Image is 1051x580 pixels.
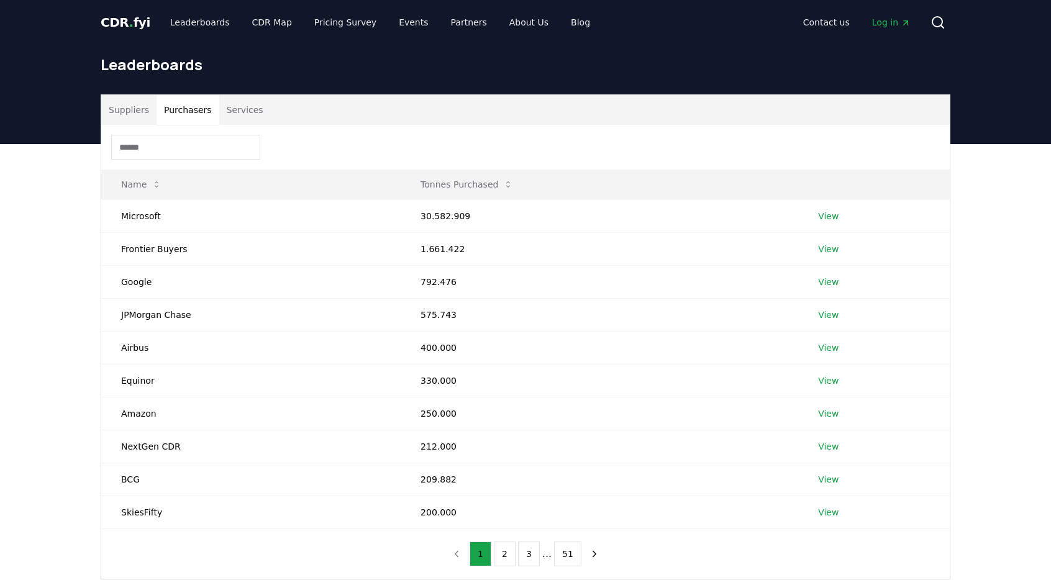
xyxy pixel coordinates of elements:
[401,298,798,331] td: 575.743
[818,407,839,420] a: View
[101,430,401,463] td: NextGen CDR
[542,546,552,561] li: ...
[101,232,401,265] td: Frontier Buyers
[101,265,401,298] td: Google
[157,95,219,125] button: Purchasers
[242,11,302,34] a: CDR Map
[818,506,839,519] a: View
[101,331,401,364] td: Airbus
[818,440,839,453] a: View
[862,11,921,34] a: Log in
[818,374,839,387] a: View
[411,172,523,197] button: Tonnes Purchased
[101,397,401,430] td: Amazon
[818,243,839,255] a: View
[818,210,839,222] a: View
[401,364,798,397] td: 330.000
[494,541,516,566] button: 2
[401,232,798,265] td: 1.661.422
[518,541,540,566] button: 3
[441,11,497,34] a: Partners
[470,541,491,566] button: 1
[401,199,798,232] td: 30.582.909
[101,14,150,31] a: CDR.fyi
[401,331,798,364] td: 400.000
[304,11,386,34] a: Pricing Survey
[101,364,401,397] td: Equinor
[554,541,581,566] button: 51
[160,11,240,34] a: Leaderboards
[389,11,438,34] a: Events
[872,16,911,29] span: Log in
[111,172,171,197] button: Name
[101,15,150,30] span: CDR fyi
[219,95,271,125] button: Services
[818,276,839,288] a: View
[561,11,600,34] a: Blog
[584,541,605,566] button: next page
[101,95,157,125] button: Suppliers
[101,496,401,528] td: SkiesFifty
[101,199,401,232] td: Microsoft
[818,342,839,354] a: View
[401,397,798,430] td: 250.000
[818,309,839,321] a: View
[101,55,950,75] h1: Leaderboards
[793,11,921,34] nav: Main
[818,473,839,486] a: View
[160,11,600,34] nav: Main
[401,496,798,528] td: 200.000
[401,265,798,298] td: 792.476
[101,298,401,331] td: JPMorgan Chase
[101,463,401,496] td: BCG
[401,463,798,496] td: 209.882
[401,430,798,463] td: 212.000
[129,15,134,30] span: .
[499,11,558,34] a: About Us
[793,11,860,34] a: Contact us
